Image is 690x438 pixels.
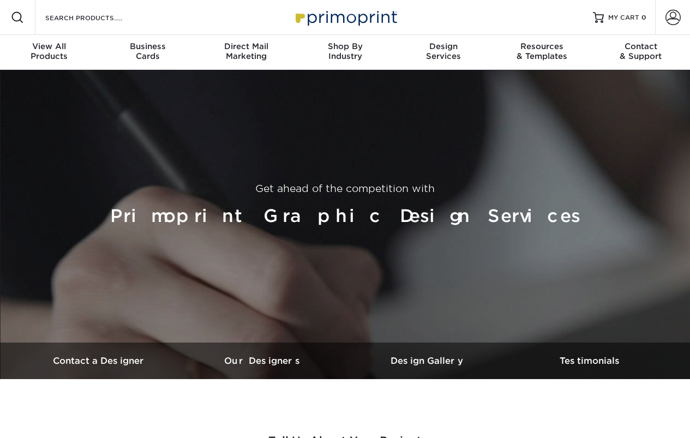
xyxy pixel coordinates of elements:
div: & Templates [493,41,592,61]
span: Resources [493,41,592,51]
div: Marketing [197,41,296,61]
div: & Support [591,41,690,61]
h3: Our Designers [182,356,345,366]
a: Contact a Designer [18,343,182,379]
h1: Primoprint Graphic Design Services [22,201,668,231]
h3: Design Gallery [345,356,509,366]
a: Direct MailMarketing [197,35,296,70]
a: DesignServices [394,35,493,70]
span: Contact [591,41,690,51]
h3: Testimonials [509,356,673,366]
a: BusinessCards [99,35,197,70]
span: Design [394,41,493,51]
a: Contact& Support [591,35,690,70]
span: 0 [641,14,646,21]
span: Shop By [296,41,394,51]
span: Business [99,41,197,51]
span: Direct Mail [197,41,296,51]
a: Shop ByIndustry [296,35,394,70]
p: Get ahead of the competition with [22,181,668,196]
a: Our Designers [182,343,345,379]
a: Design Gallery [345,343,509,379]
h3: Contact a Designer [18,356,182,366]
img: Primoprint [291,5,400,29]
a: Testimonials [509,343,673,379]
span: MY CART [608,13,639,22]
div: Services [394,41,493,61]
input: SEARCH PRODUCTS..... [44,11,151,24]
a: Resources& Templates [493,35,592,70]
div: Industry [296,41,394,61]
div: Cards [99,41,197,61]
